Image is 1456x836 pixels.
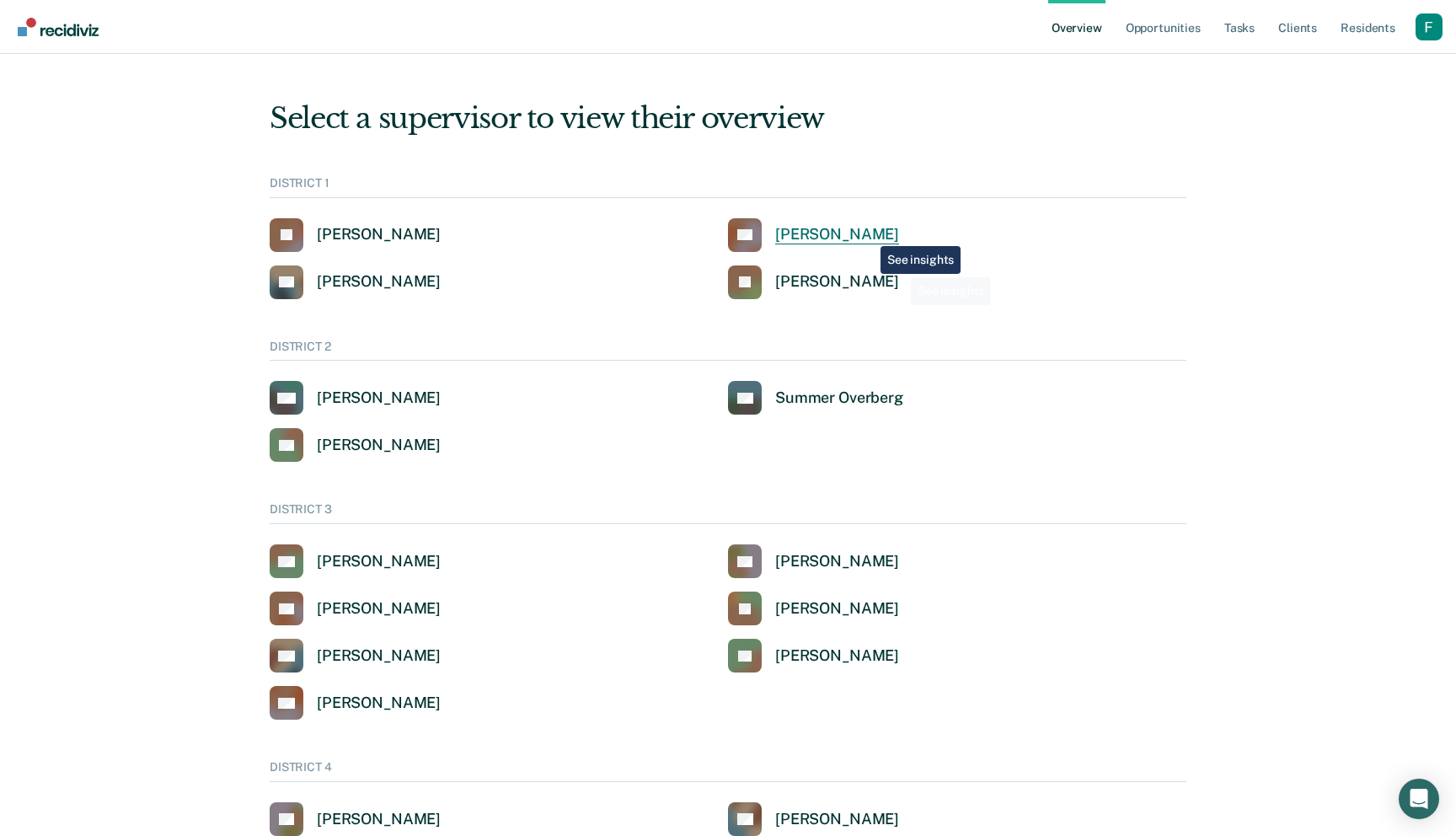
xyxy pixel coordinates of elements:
div: [PERSON_NAME] [317,436,441,455]
div: [PERSON_NAME] [317,225,441,244]
div: [PERSON_NAME] [317,694,441,713]
div: [PERSON_NAME] [317,552,441,571]
div: [PERSON_NAME] [775,810,899,829]
div: [PERSON_NAME] [317,810,441,829]
a: [PERSON_NAME] [270,592,441,625]
img: Recidiviz [18,18,99,36]
a: [PERSON_NAME] [728,802,899,836]
div: DISTRICT 3 [270,502,1186,524]
div: [PERSON_NAME] [775,646,899,666]
div: [PERSON_NAME] [317,646,441,666]
div: Summer Overberg [775,389,903,408]
a: [PERSON_NAME] [728,639,899,673]
button: Profile dropdown button [1416,13,1443,40]
a: [PERSON_NAME] [270,428,441,462]
a: Summer Overberg [728,381,903,415]
a: [PERSON_NAME] [270,802,441,836]
div: [PERSON_NAME] [317,599,441,619]
div: [PERSON_NAME] [775,225,899,244]
a: [PERSON_NAME] [728,544,899,578]
div: DISTRICT 4 [270,760,1186,782]
div: Open Intercom Messenger [1399,779,1439,819]
a: [PERSON_NAME] [728,218,899,252]
div: [PERSON_NAME] [317,389,441,408]
a: [PERSON_NAME] [270,218,441,252]
div: DISTRICT 2 [270,340,1186,362]
div: [PERSON_NAME] [775,272,899,292]
a: [PERSON_NAME] [270,544,441,578]
div: [PERSON_NAME] [775,552,899,571]
a: [PERSON_NAME] [728,592,899,625]
a: [PERSON_NAME] [270,381,441,415]
a: [PERSON_NAME] [270,265,441,299]
a: [PERSON_NAME] [270,686,441,720]
div: DISTRICT 1 [270,176,1186,198]
div: [PERSON_NAME] [775,599,899,619]
div: [PERSON_NAME] [317,272,441,292]
div: Select a supervisor to view their overview [270,101,1186,136]
a: [PERSON_NAME] [270,639,441,673]
a: [PERSON_NAME] [728,265,899,299]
